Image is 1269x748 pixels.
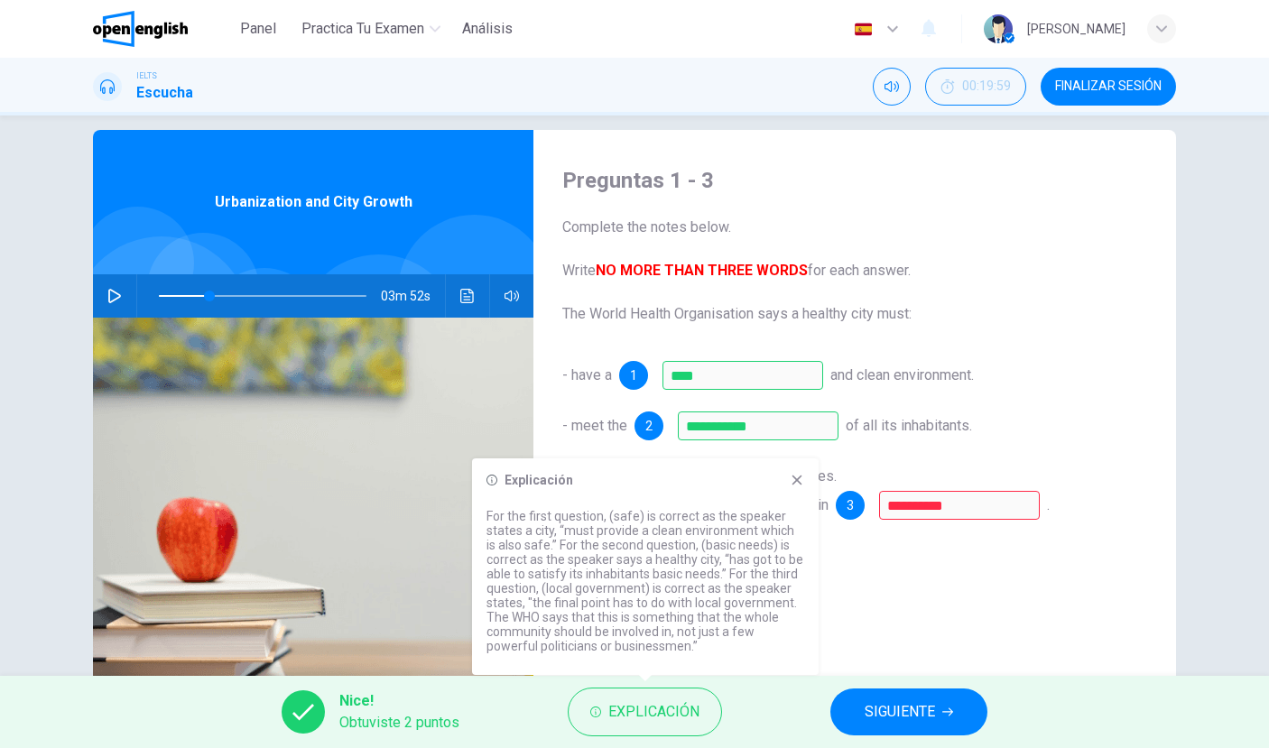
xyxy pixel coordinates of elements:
[215,191,412,213] span: Urbanization and City Growth
[678,411,838,440] input: basic needs
[847,499,854,512] span: 3
[630,369,637,382] span: 1
[873,68,911,106] div: Silenciar
[852,23,875,36] img: es
[93,11,188,47] img: OpenEnglish logo
[645,420,653,432] span: 2
[1047,496,1050,513] span: .
[486,509,804,653] p: For the first question, (safe) is correct as the speaker states a city, “must provide a clean env...
[984,14,1013,43] img: Profile picture
[301,18,424,40] span: Practica tu examen
[453,274,482,318] button: Haz clic para ver la transcripción del audio
[381,274,445,318] span: 03m 52s
[136,69,157,82] span: IELTS
[562,217,1147,325] span: Complete the notes below. Write for each answer. The World Health Organisation says a healthy cit...
[505,473,573,487] h6: Explicación
[662,361,823,390] input: safe
[562,366,612,383] span: - have a
[462,18,513,40] span: Análisis
[608,699,699,725] span: Explicación
[830,366,974,383] span: and clean environment.
[1027,18,1125,40] div: [PERSON_NAME]
[339,712,459,734] span: Obtuviste 2 puntos
[879,491,1040,520] input: local government
[562,166,1147,195] h4: Preguntas 1 - 3
[562,417,627,434] span: - meet the
[962,79,1011,94] span: 00:19:59
[339,690,459,712] span: Nice!
[240,18,276,40] span: Panel
[925,68,1026,106] div: Ocultar
[1055,79,1162,94] span: FINALIZAR SESIÓN
[865,699,935,725] span: SIGUIENTE
[846,417,972,434] span: of all its inhabitants.
[596,262,808,279] b: NO MORE THAN THREE WORDS
[136,82,193,104] h1: Escucha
